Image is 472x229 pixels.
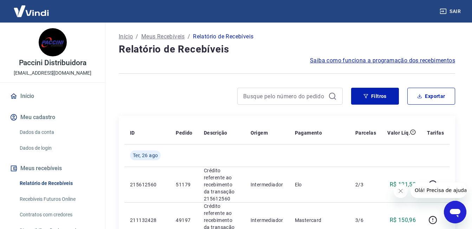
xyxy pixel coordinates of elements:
[19,59,86,67] p: Paccini Distribuidora
[243,91,325,101] input: Busque pelo número do pedido
[390,180,416,189] p: R$ 121,53
[204,129,227,136] p: Descrição
[176,129,192,136] p: Pedido
[407,88,455,105] button: Exportar
[119,32,133,41] a: Início
[355,129,376,136] p: Parcelas
[310,56,455,65] a: Saiba como funciona a programação dos recebimentos
[394,184,408,198] iframe: Fechar mensagem
[136,32,138,41] p: /
[295,181,344,188] p: Elo
[251,181,284,188] p: Intermediador
[130,129,135,136] p: ID
[130,217,164,224] p: 211132428
[390,216,416,224] p: R$ 150,96
[8,0,54,22] img: Vindi
[355,181,376,188] p: 2/3
[119,42,455,56] h4: Relatório de Recebíveis
[39,28,67,56] img: 0eee14b7-a6d5-4b8a-a620-2161b90a929e.jpeg
[17,208,97,222] a: Contratos com credores
[17,125,97,140] a: Dados da conta
[351,88,399,105] button: Filtros
[295,129,322,136] p: Pagamento
[133,152,158,159] span: Ter, 26 ago
[188,32,190,41] p: /
[176,217,192,224] p: 49197
[8,110,97,125] button: Meu cadastro
[14,69,91,77] p: [EMAIL_ADDRESS][DOMAIN_NAME]
[355,217,376,224] p: 3/6
[410,182,466,198] iframe: Mensagem da empresa
[17,141,97,155] a: Dados de login
[387,129,410,136] p: Valor Líq.
[251,129,268,136] p: Origem
[295,217,344,224] p: Mastercard
[4,5,59,11] span: Olá! Precisa de ajuda?
[193,32,253,41] p: Relatório de Recebíveis
[444,201,466,223] iframe: Botão para abrir a janela de mensagens
[427,129,444,136] p: Tarifas
[8,88,97,104] a: Início
[176,181,192,188] p: 51179
[17,176,97,191] a: Relatório de Recebíveis
[251,217,284,224] p: Intermediador
[130,181,164,188] p: 215612560
[204,167,239,202] p: Crédito referente ao recebimento da transação 215612560
[17,192,97,206] a: Recebíveis Futuros Online
[8,161,97,176] button: Meus recebíveis
[141,32,185,41] a: Meus Recebíveis
[438,5,464,18] button: Sair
